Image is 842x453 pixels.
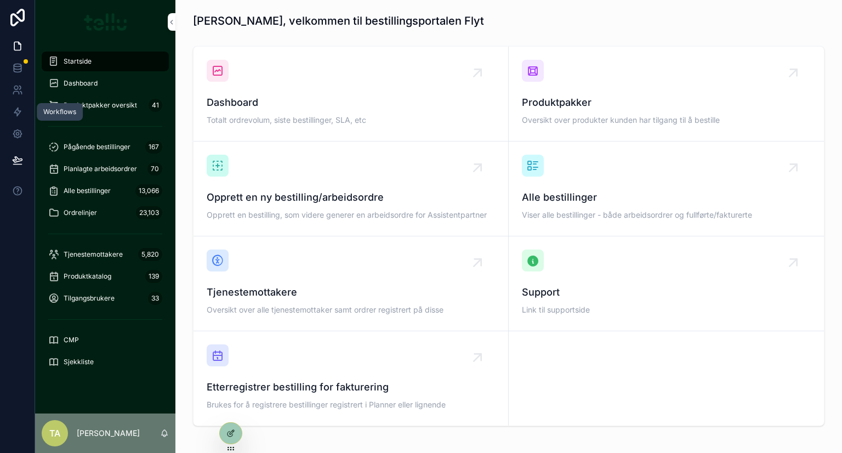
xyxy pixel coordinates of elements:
[207,399,495,410] span: Brukes for å registrere bestillinger registrert i Planner eller lignende
[149,99,162,112] div: 41
[42,159,169,179] a: Planlagte arbeidsordrer70
[207,285,495,300] span: Tjenestemottakere
[49,427,60,440] span: TA
[135,184,162,197] div: 13,066
[194,331,509,426] a: Etterregistrer bestilling for faktureringBrukes for å registrere bestillinger registrert i Planne...
[522,190,811,205] span: Alle bestillinger
[64,186,111,195] span: Alle bestillinger
[522,304,811,315] span: Link til supportside
[64,336,79,344] span: CMP
[509,47,824,141] a: ProduktpakkerOversikt over produkter kunden har tilgang til å bestille
[145,270,162,283] div: 139
[509,236,824,331] a: SupportLink til supportside
[522,285,811,300] span: Support
[77,428,140,439] p: [PERSON_NAME]
[207,95,495,110] span: Dashboard
[42,95,169,115] a: Produktpakker oversikt41
[522,209,811,220] span: Viser alle bestillinger - både arbeidsordrer og fullførte/fakturerte
[35,44,175,386] div: scrollable content
[42,203,169,223] a: Ordrelinjer23,103
[194,141,509,236] a: Opprett en ny bestilling/arbeidsordreOpprett en bestilling, som videre generer en arbeidsordre fo...
[42,288,169,308] a: Tilgangsbrukere33
[145,140,162,154] div: 167
[522,115,811,126] span: Oversikt over produkter kunden har tilgang til å bestille
[509,141,824,236] a: Alle bestillingerViser alle bestillinger - både arbeidsordrer og fullførte/fakturerte
[64,101,137,110] span: Produktpakker oversikt
[64,358,94,366] span: Sjekkliste
[207,115,495,126] span: Totalt ordrevolum, siste bestillinger, SLA, etc
[207,304,495,315] span: Oversikt over alle tjenestemottaker samt ordrer registrert på disse
[194,236,509,331] a: TjenestemottakereOversikt over alle tjenestemottaker samt ordrer registrert på disse
[207,190,495,205] span: Opprett en ny bestilling/arbeidsordre
[522,95,811,110] span: Produktpakker
[147,162,162,175] div: 70
[42,73,169,93] a: Dashboard
[64,165,137,173] span: Planlagte arbeidsordrer
[42,352,169,372] a: Sjekkliste
[42,330,169,350] a: CMP
[42,137,169,157] a: Pågående bestillinger167
[136,206,162,219] div: 23,103
[42,245,169,264] a: Tjenestemottakere5,820
[64,57,92,66] span: Startside
[193,13,484,29] h1: [PERSON_NAME], velkommen til bestillingsportalen Flyt
[207,209,495,220] span: Opprett en bestilling, som videre generer en arbeidsordre for Assistentpartner
[194,47,509,141] a: DashboardTotalt ordrevolum, siste bestillinger, SLA, etc
[64,250,123,259] span: Tjenestemottakere
[42,267,169,286] a: Produktkatalog139
[64,208,97,217] span: Ordrelinjer
[43,107,76,116] div: Workflows
[42,52,169,71] a: Startside
[64,79,98,88] span: Dashboard
[64,272,111,281] span: Produktkatalog
[84,13,127,31] img: App logo
[64,143,130,151] span: Pågående bestillinger
[148,292,162,305] div: 33
[64,294,115,303] span: Tilgangsbrukere
[138,248,162,261] div: 5,820
[207,380,495,395] span: Etterregistrer bestilling for fakturering
[42,181,169,201] a: Alle bestillinger13,066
